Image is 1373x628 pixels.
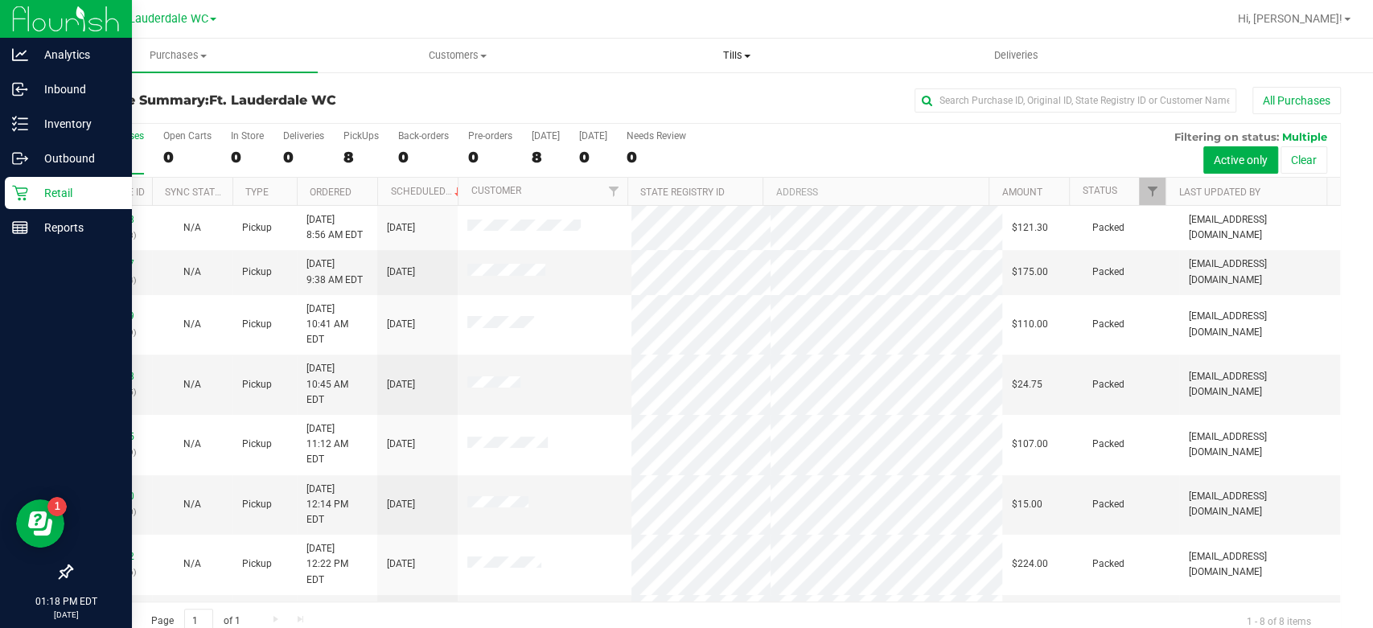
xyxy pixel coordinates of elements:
[28,149,125,168] p: Outbound
[1012,556,1048,572] span: $224.00
[1189,549,1330,580] span: [EMAIL_ADDRESS][DOMAIN_NAME]
[1252,87,1341,114] button: All Purchases
[183,220,201,236] button: N/A
[306,482,368,528] span: [DATE] 12:14 PM EDT
[28,80,125,99] p: Inbound
[387,437,415,452] span: [DATE]
[319,48,596,63] span: Customers
[306,302,368,348] span: [DATE] 10:41 AM EDT
[387,220,415,236] span: [DATE]
[763,178,989,206] th: Address
[306,421,368,468] span: [DATE] 11:12 AM EDT
[47,497,67,516] iframe: Resource center unread badge
[242,497,272,512] span: Pickup
[532,148,560,166] div: 8
[306,257,363,287] span: [DATE] 9:38 AM EDT
[877,39,1156,72] a: Deliveries
[1092,497,1124,512] span: Packed
[318,39,597,72] a: Customers
[39,48,318,63] span: Purchases
[183,438,201,449] span: Not Applicable
[1203,146,1278,174] button: Active only
[209,92,336,108] span: Ft. Lauderdale WC
[468,148,512,166] div: 0
[183,379,201,390] span: Not Applicable
[601,178,627,205] a: Filter
[1189,369,1330,400] span: [EMAIL_ADDRESS][DOMAIN_NAME]
[112,12,208,26] span: Ft. Lauderdale WC
[1092,437,1124,452] span: Packed
[7,594,125,609] p: 01:18 PM EDT
[1012,317,1048,332] span: $110.00
[1282,130,1327,143] span: Multiple
[1189,257,1330,287] span: [EMAIL_ADDRESS][DOMAIN_NAME]
[343,130,379,142] div: PickUps
[1012,220,1048,236] span: $121.30
[1178,187,1260,198] a: Last Updated By
[242,265,272,280] span: Pickup
[343,148,379,166] div: 8
[12,116,28,132] inline-svg: Inventory
[387,377,415,392] span: [DATE]
[283,148,324,166] div: 0
[306,361,368,408] span: [DATE] 10:45 AM EDT
[972,48,1060,63] span: Deliveries
[71,93,494,108] h3: Purchase Summary:
[387,265,415,280] span: [DATE]
[283,130,324,142] div: Deliveries
[1082,185,1116,196] a: Status
[28,218,125,237] p: Reports
[532,130,560,142] div: [DATE]
[163,148,212,166] div: 0
[306,212,363,243] span: [DATE] 8:56 AM EDT
[28,183,125,203] p: Retail
[28,45,125,64] p: Analytics
[915,88,1236,113] input: Search Purchase ID, Original ID, State Registry ID or Customer Name...
[12,81,28,97] inline-svg: Inbound
[231,130,264,142] div: In Store
[387,497,415,512] span: [DATE]
[183,499,201,510] span: Not Applicable
[387,556,415,572] span: [DATE]
[16,499,64,548] iframe: Resource center
[1189,429,1330,460] span: [EMAIL_ADDRESS][DOMAIN_NAME]
[242,377,272,392] span: Pickup
[183,222,201,233] span: Not Applicable
[242,556,272,572] span: Pickup
[471,185,520,196] a: Customer
[245,187,269,198] a: Type
[579,148,607,166] div: 0
[1092,556,1124,572] span: Packed
[1092,265,1124,280] span: Packed
[1012,497,1042,512] span: $15.00
[398,148,449,166] div: 0
[183,318,201,330] span: Not Applicable
[1012,265,1048,280] span: $175.00
[1238,12,1342,25] span: Hi, [PERSON_NAME]!
[387,317,415,332] span: [DATE]
[183,377,201,392] button: N/A
[1092,220,1124,236] span: Packed
[1092,377,1124,392] span: Packed
[1189,309,1330,339] span: [EMAIL_ADDRESS][DOMAIN_NAME]
[12,220,28,236] inline-svg: Reports
[627,148,686,166] div: 0
[598,48,875,63] span: Tills
[183,437,201,452] button: N/A
[12,150,28,166] inline-svg: Outbound
[1189,212,1330,243] span: [EMAIL_ADDRESS][DOMAIN_NAME]
[468,130,512,142] div: Pre-orders
[183,556,201,572] button: N/A
[1001,187,1042,198] a: Amount
[310,187,351,198] a: Ordered
[1189,489,1330,519] span: [EMAIL_ADDRESS][DOMAIN_NAME]
[165,187,227,198] a: Sync Status
[39,39,318,72] a: Purchases
[12,185,28,201] inline-svg: Retail
[597,39,876,72] a: Tills
[1012,377,1042,392] span: $24.75
[640,187,725,198] a: State Registry ID
[390,186,463,197] a: Scheduled
[242,220,272,236] span: Pickup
